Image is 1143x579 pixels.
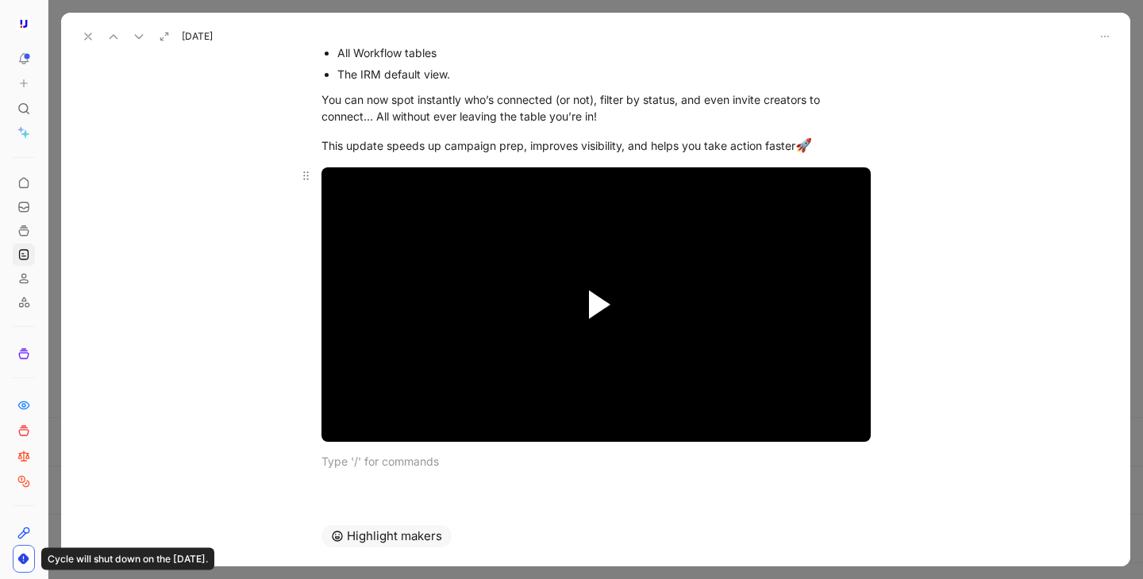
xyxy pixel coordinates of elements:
div: Video Player [321,167,871,442]
span: [DATE] [182,30,213,43]
span: 🚀 [795,137,812,153]
div: This update speeds up campaign prep, improves visibility, and helps you take action faster [321,136,871,156]
button: Play Video [560,269,632,340]
div: The IRM default view. [337,66,871,82]
div: Cycle will shut down on the [DATE]. [41,548,214,570]
div: You can now spot instantly who’s connected (or not), filter by status, and even invite creators t... [321,91,871,125]
button: Upfluence [13,13,35,35]
img: Upfluence [16,16,32,32]
button: Highlight makers [321,525,452,547]
div: All Workflow tables [337,44,871,61]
